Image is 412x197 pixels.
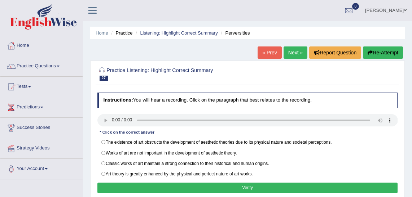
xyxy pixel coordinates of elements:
b: Instructions: [103,97,133,103]
a: Listening: Highlight Correct Summary [140,30,218,36]
label: Classic works of art maintain a strong connection to their historical and human origins. [97,158,398,169]
label: Works of art are not important in the development of aesthetic theory. [97,147,398,158]
span: 27 [100,76,108,81]
a: Predictions [0,97,83,115]
a: Your Account [0,159,83,177]
li: Practice [109,30,132,36]
h2: Practice Listening: Highlight Correct Summary [97,66,284,81]
span: 0 [352,3,359,10]
button: Re-Attempt [363,46,403,59]
a: Home [96,30,108,36]
label: The existence of art obstructs the development of aesthetic theories due to its physical nature a... [97,137,398,148]
a: « Prev [258,46,281,59]
button: Report Question [309,46,361,59]
a: Strategy Videos [0,138,83,156]
a: Tests [0,77,83,95]
a: Practice Questions [0,56,83,74]
label: Art theory is greatly enhanced by the physical and perfect nature of art works. [97,169,398,179]
a: Success Stories [0,118,83,136]
a: Next » [284,46,307,59]
li: Perversities [219,30,250,36]
a: Home [0,36,83,54]
button: Verify [97,183,398,193]
div: * Click on the correct answer [97,129,157,135]
h4: You will hear a recording. Click on the paragraph that best relates to the recording. [97,93,398,108]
